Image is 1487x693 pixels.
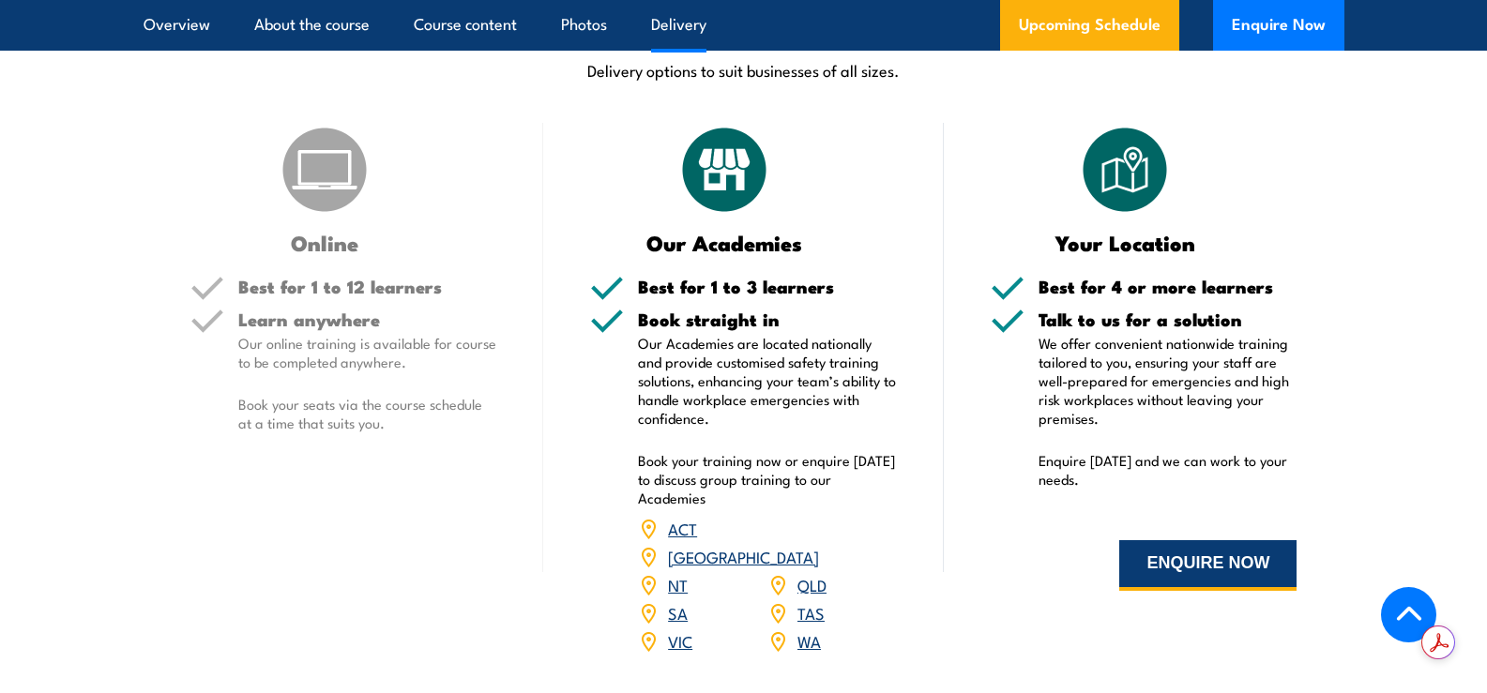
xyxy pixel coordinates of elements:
a: VIC [668,629,692,652]
a: QLD [797,573,827,595]
h5: Best for 4 or more learners [1039,278,1297,295]
h3: Your Location [991,232,1260,253]
h5: Book straight in [638,310,897,328]
h5: Talk to us for a solution [1039,310,1297,328]
h5: Best for 1 to 12 learners [238,278,497,295]
p: Delivery options to suit businesses of all sizes. [144,59,1344,81]
p: Our online training is available for course to be completed anywhere. [238,334,497,371]
p: Book your seats via the course schedule at a time that suits you. [238,395,497,432]
a: NT [668,573,688,595]
h5: Best for 1 to 3 learners [638,278,897,295]
p: Enquire [DATE] and we can work to your needs. [1039,451,1297,489]
a: ACT [668,517,697,539]
a: TAS [797,601,825,624]
p: Our Academies are located nationally and provide customised safety training solutions, enhancing ... [638,334,897,428]
h3: Online [190,232,460,253]
a: [GEOGRAPHIC_DATA] [668,545,819,567]
button: ENQUIRE NOW [1119,540,1297,591]
a: WA [797,629,821,652]
p: Book your training now or enquire [DATE] to discuss group training to our Academies [638,451,897,507]
p: We offer convenient nationwide training tailored to you, ensuring your staff are well-prepared fo... [1039,334,1297,428]
h3: Our Academies [590,232,859,253]
a: SA [668,601,688,624]
h5: Learn anywhere [238,310,497,328]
